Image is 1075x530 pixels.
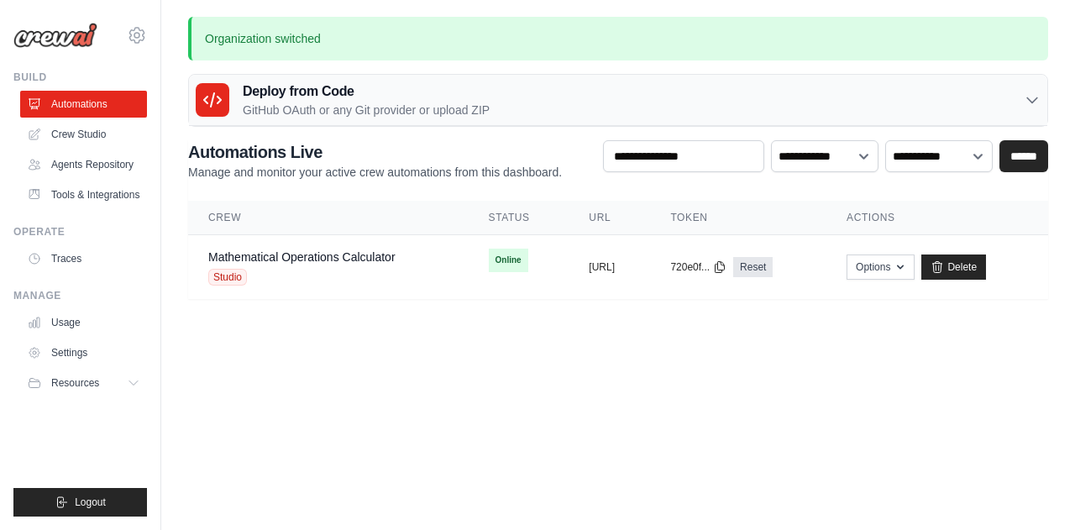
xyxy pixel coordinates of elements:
button: Logout [13,488,147,517]
th: URL [569,201,650,235]
a: Automations [20,91,147,118]
button: Resources [20,370,147,396]
a: Crew Studio [20,121,147,148]
div: Operate [13,225,147,239]
a: Tools & Integrations [20,181,147,208]
th: Status [469,201,569,235]
span: Online [489,249,528,272]
span: Studio [208,269,247,286]
button: 720e0f... [670,260,726,274]
p: Manage and monitor your active crew automations from this dashboard. [188,164,562,181]
a: Traces [20,245,147,272]
h2: Automations Live [188,140,562,164]
img: Logo [13,23,97,48]
span: Logout [75,496,106,509]
th: Actions [826,201,1048,235]
p: GitHub OAuth or any Git provider or upload ZIP [243,102,490,118]
p: Organization switched [188,17,1048,60]
a: Delete [921,255,986,280]
th: Token [650,201,826,235]
a: Mathematical Operations Calculator [208,250,396,264]
a: Reset [733,257,773,277]
span: Resources [51,376,99,390]
div: Manage [13,289,147,302]
h3: Deploy from Code [243,81,490,102]
a: Settings [20,339,147,366]
th: Crew [188,201,469,235]
button: Options [847,255,915,280]
a: Agents Repository [20,151,147,178]
div: Build [13,71,147,84]
a: Usage [20,309,147,336]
